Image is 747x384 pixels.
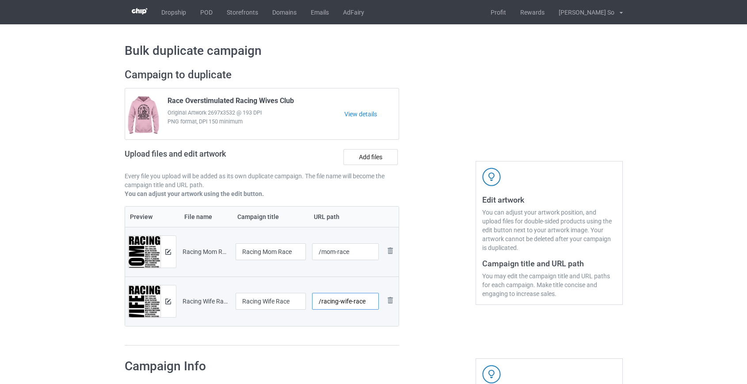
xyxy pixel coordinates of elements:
th: URL path [309,207,382,227]
div: [PERSON_NAME] So [552,1,614,23]
div: You may edit the campaign title and URL paths for each campaign. Make title concise and engaging ... [482,272,616,298]
img: 3d383065fc803cdd16c62507c020ddf8.png [132,8,147,15]
img: svg+xml;base64,PD94bWwgdmVyc2lvbj0iMS4wIiBlbmNvZGluZz0iVVRGLTgiPz4KPHN2ZyB3aWR0aD0iMTRweCIgaGVpZ2... [165,299,171,304]
p: Every file you upload will be added as its own duplicate campaign. The file name will become the ... [125,172,400,189]
h2: Campaign to duplicate [125,68,400,82]
h1: Bulk duplicate campaign [125,43,623,59]
div: Racing Mom Race.png [183,247,229,256]
img: svg+xml;base64,PD94bWwgdmVyc2lvbj0iMS4wIiBlbmNvZGluZz0iVVRGLTgiPz4KPHN2ZyB3aWR0aD0iNDJweCIgaGVpZ2... [482,365,501,384]
img: svg+xml;base64,PD94bWwgdmVyc2lvbj0iMS4wIiBlbmNvZGluZz0iVVRGLTgiPz4KPHN2ZyB3aWR0aD0iMTRweCIgaGVpZ2... [165,249,171,255]
h3: Edit artwork [482,195,616,205]
span: Original Artwork 2697x3532 @ 193 DPI [168,108,345,117]
img: svg+xml;base64,PD94bWwgdmVyc2lvbj0iMS4wIiBlbmNvZGluZz0iVVRGLTgiPz4KPHN2ZyB3aWR0aD0iMjhweCIgaGVpZ2... [385,295,396,306]
th: Campaign title [232,207,309,227]
h2: Upload files and edit artwork [125,149,290,165]
th: Preview [125,207,179,227]
span: Race Overstimulated Racing Wives Club [168,96,294,108]
a: View details [344,110,399,119]
img: svg+xml;base64,PD94bWwgdmVyc2lvbj0iMS4wIiBlbmNvZGluZz0iVVRGLTgiPz4KPHN2ZyB3aWR0aD0iNDJweCIgaGVpZ2... [482,168,501,186]
span: PNG format, DPI 150 minimum [168,117,345,126]
h3: Campaign title and URL path [482,258,616,269]
th: File name [179,207,232,227]
div: You can adjust your artwork position, and upload files for double-sided products using the edit b... [482,208,616,252]
div: Racing Wife Race.png [183,297,229,306]
label: Add files [343,149,398,165]
img: original.png [129,285,160,328]
h1: Campaign Info [125,358,387,374]
b: You can adjust your artwork using the edit button. [125,190,264,197]
img: original.png [129,236,160,278]
img: svg+xml;base64,PD94bWwgdmVyc2lvbj0iMS4wIiBlbmNvZGluZz0iVVRGLTgiPz4KPHN2ZyB3aWR0aD0iMjhweCIgaGVpZ2... [385,246,396,256]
